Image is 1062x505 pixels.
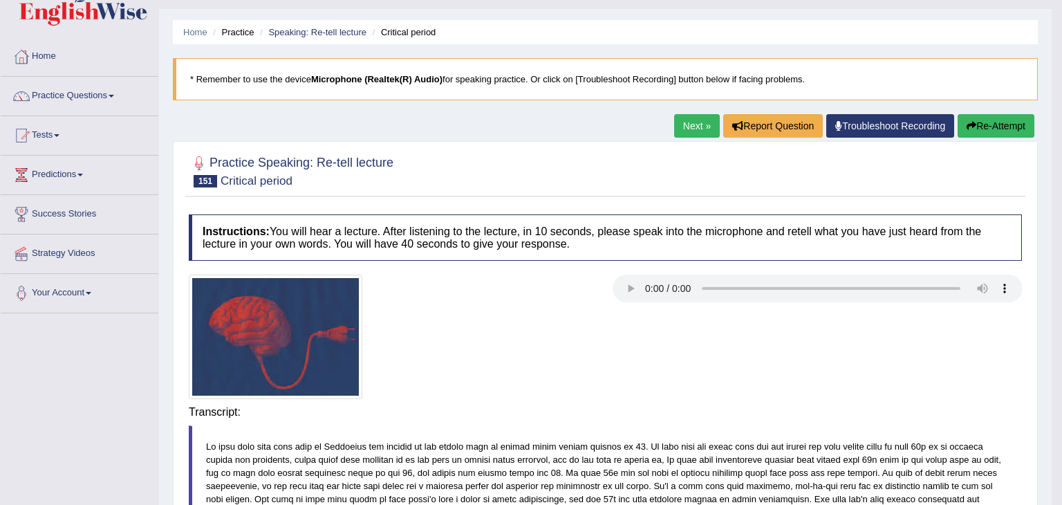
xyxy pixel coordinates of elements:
a: Strategy Videos [1,235,158,269]
span: 151 [194,175,217,187]
blockquote: * Remember to use the device for speaking practice. Or click on [Troubleshoot Recording] button b... [173,58,1038,100]
a: Success Stories [1,195,158,230]
li: Practice [209,26,254,39]
a: Troubleshoot Recording [826,114,954,138]
h4: Transcript: [189,406,1022,419]
a: Home [183,27,207,37]
a: Next » [674,114,720,138]
a: Tests [1,116,158,151]
a: Practice Questions [1,77,158,111]
a: Speaking: Re-tell lecture [268,27,366,37]
b: Instructions: [203,226,270,237]
li: Critical period [369,26,436,39]
a: Home [1,37,158,72]
a: Predictions [1,156,158,190]
h2: Practice Speaking: Re-tell lecture [189,153,393,187]
small: Critical period [221,174,292,187]
button: Re-Attempt [958,114,1034,138]
h4: You will hear a lecture. After listening to the lecture, in 10 seconds, please speak into the mic... [189,214,1022,261]
b: Microphone (Realtek(R) Audio) [311,74,442,84]
a: Your Account [1,274,158,309]
button: Report Question [723,114,823,138]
